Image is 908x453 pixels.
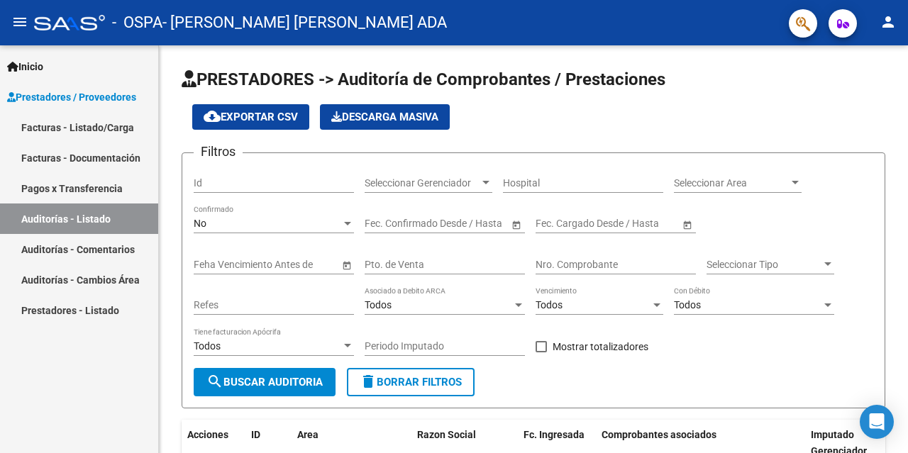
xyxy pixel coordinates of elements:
[206,376,323,388] span: Buscar Auditoria
[365,177,480,189] span: Seleccionar Gerenciador
[417,429,476,440] span: Razon Social
[251,429,260,440] span: ID
[331,111,438,123] span: Descarga Masiva
[194,142,243,162] h3: Filtros
[206,373,223,390] mat-icon: search
[602,429,716,440] span: Comprobantes asociados
[428,218,498,230] input: Fecha fin
[7,89,136,105] span: Prestadores / Proveedores
[347,368,475,396] button: Borrar Filtros
[880,13,897,30] mat-icon: person
[204,108,221,125] mat-icon: cloud_download
[365,299,392,311] span: Todos
[194,340,221,352] span: Todos
[536,218,587,230] input: Fecha inicio
[860,405,894,439] div: Open Intercom Messenger
[365,218,416,230] input: Fecha inicio
[194,218,206,229] span: No
[182,69,665,89] span: PRESTADORES -> Auditoría de Comprobantes / Prestaciones
[360,373,377,390] mat-icon: delete
[194,368,336,396] button: Buscar Auditoria
[297,429,319,440] span: Area
[707,259,821,271] span: Seleccionar Tipo
[192,104,309,130] button: Exportar CSV
[162,7,447,38] span: - [PERSON_NAME] [PERSON_NAME] ADA
[599,218,669,230] input: Fecha fin
[674,177,789,189] span: Seleccionar Area
[509,217,524,232] button: Open calendar
[204,111,298,123] span: Exportar CSV
[187,429,228,440] span: Acciones
[112,7,162,38] span: - OSPA
[680,217,694,232] button: Open calendar
[11,13,28,30] mat-icon: menu
[360,376,462,388] span: Borrar Filtros
[553,338,648,355] span: Mostrar totalizadores
[7,59,43,74] span: Inicio
[339,257,354,272] button: Open calendar
[674,299,701,311] span: Todos
[320,104,450,130] app-download-masive: Descarga masiva de comprobantes (adjuntos)
[320,104,450,130] button: Descarga Masiva
[536,299,563,311] span: Todos
[524,429,585,440] span: Fc. Ingresada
